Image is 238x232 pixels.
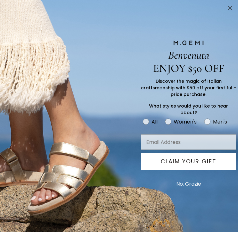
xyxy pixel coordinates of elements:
[168,49,209,62] span: Benvenuta
[141,78,236,98] span: Discover the magic of Italian craftsmanship with $50 off your first full-price purchase.
[141,134,236,150] input: Email Address
[173,40,204,46] img: M.GEMI
[149,103,228,116] span: What styles would you like to hear about?
[153,62,224,75] span: ENJOY $50 OFF
[141,153,236,170] button: CLAIM YOUR GIFT
[152,118,158,126] div: All
[225,3,235,13] button: Close dialog
[174,118,197,126] div: Women's
[213,118,227,126] div: Men's
[173,176,204,192] button: No, Grazie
